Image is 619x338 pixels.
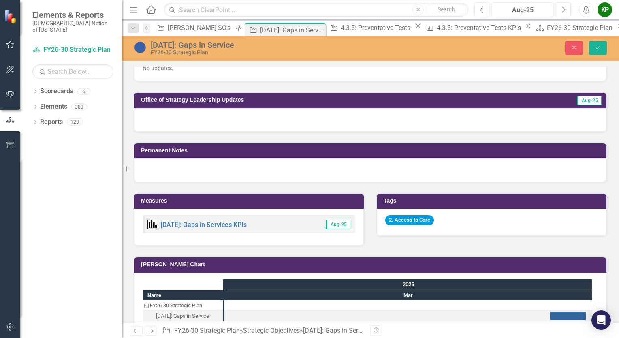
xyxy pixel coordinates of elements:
[143,290,223,300] div: Name
[162,326,364,336] div: » »
[438,6,455,13] span: Search
[67,119,83,126] div: 123
[32,20,113,33] small: [DEMOGRAPHIC_DATA] Nation of [US_STATE]
[534,23,615,33] a: FY26-30 Strategic Plan
[151,41,395,49] div: [DATE]: Gaps in Service
[224,290,592,301] div: Mar
[141,261,602,267] h3: [PERSON_NAME] Chart
[143,64,598,72] p: No updates.
[143,300,223,311] div: Task: FY26-30 Strategic Plan Start date: 2025-03-28 End date: 2025-03-29
[154,23,233,33] a: [PERSON_NAME] SO's
[426,4,466,15] button: Search
[141,148,602,154] h3: Permanent Notes
[341,23,413,33] div: 4.3.5: Preventative Tests
[164,3,468,17] input: Search ClearPoint...
[384,198,602,204] h3: Tags
[547,23,615,33] div: FY26-30 Strategic Plan
[71,103,87,110] div: 383
[141,97,511,103] h3: Office of Strategy Leadership Updates
[143,311,223,321] div: 4.3.10: Gaps in Service
[40,118,63,127] a: Reports
[243,327,300,334] a: Strategic Objectives
[32,45,113,55] a: FY26-30 Strategic Plan
[134,41,147,54] img: Not Started
[156,311,209,321] div: [DATE]: Gaps in Service
[326,220,350,229] span: Aug-25
[260,25,324,35] div: [DATE]: Gaps in Service
[143,300,223,311] div: FY26-30 Strategic Plan
[150,300,202,311] div: FY26-30 Strategic Plan
[168,23,233,33] div: [PERSON_NAME] SO's
[224,279,592,290] div: 2025
[147,220,157,229] img: Performance Management
[385,215,434,225] span: 2. Access to Care
[423,23,523,33] a: 4.3.5: Preventative Tests KPIs
[174,327,240,334] a: FY26-30 Strategic Plan
[77,88,90,95] div: 6
[2,2,453,12] p: Strategy met with [PERSON_NAME] [DATE] for introduction and strategy overview.
[492,2,554,17] button: Aug-25
[577,96,602,105] span: Aug-25
[32,64,113,79] input: Search Below...
[40,87,73,96] a: Scorecards
[32,10,113,20] span: Elements & Reports
[151,49,395,56] div: FY26-30 Strategic Plan
[40,102,67,111] a: Elements
[495,5,551,15] div: Aug-25
[161,221,247,229] a: [DATE]: Gaps in Services KPIs
[327,23,413,33] a: 4.3.5: Preventative Tests
[4,9,18,23] img: ClearPoint Strategy
[303,327,369,334] div: [DATE]: Gaps in Service
[591,310,611,330] div: Open Intercom Messenger
[143,311,223,321] div: Task: Start date: 2025-03-28 End date: 2025-03-31
[437,23,523,33] div: 4.3.5: Preventative Tests KPIs
[598,2,612,17] button: KP
[2,18,453,28] p: Strategy continues to shadow [PERSON_NAME], a benefit coordinator, to support the overall researc...
[550,312,586,320] div: Task: Start date: 2025-03-28 End date: 2025-03-31
[141,198,360,204] h3: Measures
